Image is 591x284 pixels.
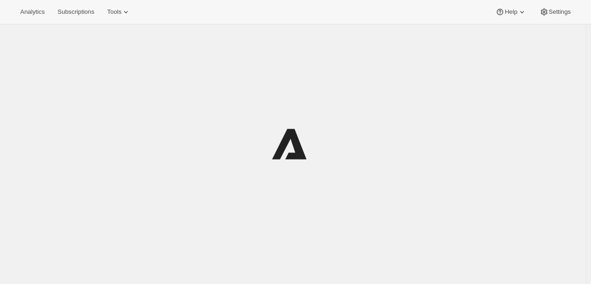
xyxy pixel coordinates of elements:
[57,8,94,16] span: Subscriptions
[534,6,576,18] button: Settings
[20,8,45,16] span: Analytics
[107,8,121,16] span: Tools
[505,8,517,16] span: Help
[102,6,136,18] button: Tools
[15,6,50,18] button: Analytics
[52,6,100,18] button: Subscriptions
[490,6,532,18] button: Help
[549,8,571,16] span: Settings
